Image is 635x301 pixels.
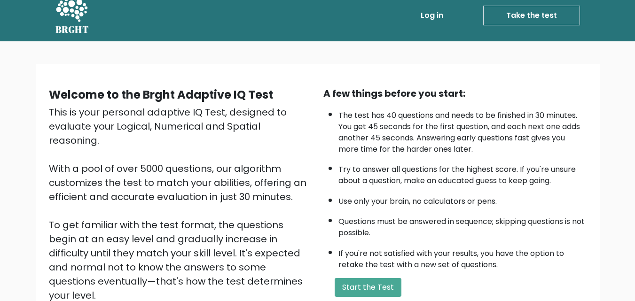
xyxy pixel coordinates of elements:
a: Log in [417,6,447,25]
b: Welcome to the Brght Adaptive IQ Test [49,87,273,102]
button: Start the Test [335,278,401,297]
li: Questions must be answered in sequence; skipping questions is not possible. [338,211,587,239]
li: Use only your brain, no calculators or pens. [338,191,587,207]
div: A few things before you start: [323,86,587,100]
li: The test has 40 questions and needs to be finished in 30 minutes. You get 45 seconds for the firs... [338,105,587,155]
li: Try to answer all questions for the highest score. If you're unsure about a question, make an edu... [338,159,587,186]
h5: BRGHT [55,24,89,35]
a: Take the test [483,6,580,25]
li: If you're not satisfied with your results, you have the option to retake the test with a new set ... [338,243,587,270]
